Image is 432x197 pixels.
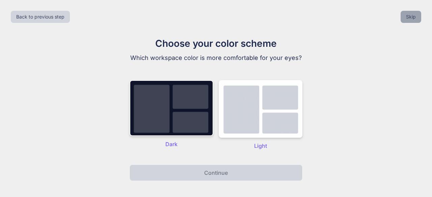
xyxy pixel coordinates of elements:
[130,80,213,136] img: dark
[204,169,228,177] p: Continue
[401,11,421,23] button: Skip
[103,36,329,51] h1: Choose your color scheme
[130,165,302,181] button: Continue
[130,140,213,148] p: Dark
[219,142,302,150] p: Light
[11,11,70,23] button: Back to previous step
[219,80,302,138] img: dark
[103,53,329,63] p: Which workspace color is more comfortable for your eyes?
